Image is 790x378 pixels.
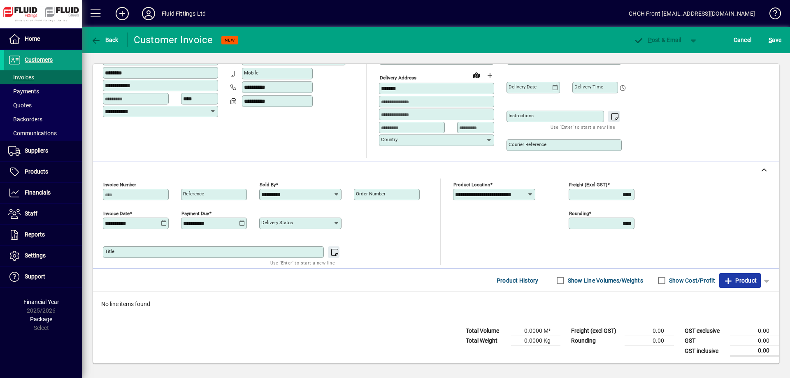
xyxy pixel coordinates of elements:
[769,37,772,43] span: S
[244,70,258,76] mat-label: Mobile
[4,141,82,161] a: Suppliers
[719,273,761,288] button: Product
[625,336,674,346] td: 0.00
[551,122,615,132] mat-hint: Use 'Enter' to start a new line
[723,274,757,287] span: Product
[4,126,82,140] a: Communications
[381,137,397,142] mat-label: Country
[509,84,537,90] mat-label: Delivery date
[734,33,752,46] span: Cancel
[4,267,82,287] a: Support
[8,116,42,123] span: Backorders
[225,37,235,43] span: NEW
[732,32,754,47] button: Cancel
[4,183,82,203] a: Financials
[569,182,607,188] mat-label: Freight (excl GST)
[8,88,39,95] span: Payments
[25,189,51,196] span: Financials
[4,98,82,112] a: Quotes
[4,29,82,49] a: Home
[730,336,779,346] td: 0.00
[509,113,534,118] mat-label: Instructions
[763,2,780,28] a: Knowledge Base
[89,32,121,47] button: Back
[134,33,213,46] div: Customer Invoice
[105,248,114,254] mat-label: Title
[103,182,136,188] mat-label: Invoice number
[183,191,204,197] mat-label: Reference
[4,204,82,224] a: Staff
[453,182,490,188] mat-label: Product location
[8,74,34,81] span: Invoices
[8,130,57,137] span: Communications
[356,191,386,197] mat-label: Order number
[8,102,32,109] span: Quotes
[4,70,82,84] a: Invoices
[25,35,40,42] span: Home
[569,211,589,216] mat-label: Rounding
[4,225,82,245] a: Reports
[648,37,652,43] span: P
[681,326,730,336] td: GST exclusive
[23,299,59,305] span: Financial Year
[625,326,674,336] td: 0.00
[25,273,45,280] span: Support
[135,6,162,21] button: Profile
[30,316,52,322] span: Package
[567,326,625,336] td: Freight (excl GST)
[511,336,560,346] td: 0.0000 Kg
[634,37,681,43] span: ost & Email
[25,168,48,175] span: Products
[567,336,625,346] td: Rounding
[4,84,82,98] a: Payments
[630,32,685,47] button: Post & Email
[462,326,511,336] td: Total Volume
[91,37,118,43] span: Back
[483,69,496,82] button: Choose address
[25,147,48,154] span: Suppliers
[4,162,82,182] a: Products
[470,68,483,81] a: View on map
[162,7,206,20] div: Fluid Fittings Ltd
[730,326,779,336] td: 0.00
[681,336,730,346] td: GST
[497,274,539,287] span: Product History
[25,210,37,217] span: Staff
[769,33,781,46] span: ave
[4,112,82,126] a: Backorders
[4,246,82,266] a: Settings
[566,276,643,285] label: Show Line Volumes/Weights
[82,32,128,47] app-page-header-button: Back
[181,211,209,216] mat-label: Payment due
[629,7,755,20] div: CHCH Front [EMAIL_ADDRESS][DOMAIN_NAME]
[270,258,335,267] mat-hint: Use 'Enter' to start a new line
[767,32,783,47] button: Save
[462,336,511,346] td: Total Weight
[681,346,730,356] td: GST inclusive
[493,273,542,288] button: Product History
[574,84,603,90] mat-label: Delivery time
[109,6,135,21] button: Add
[25,252,46,259] span: Settings
[730,346,779,356] td: 0.00
[25,231,45,238] span: Reports
[511,326,560,336] td: 0.0000 M³
[103,211,130,216] mat-label: Invoice date
[260,182,276,188] mat-label: Sold by
[25,56,53,63] span: Customers
[509,141,546,147] mat-label: Courier Reference
[667,276,715,285] label: Show Cost/Profit
[93,292,779,317] div: No line items found
[261,220,293,225] mat-label: Delivery status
